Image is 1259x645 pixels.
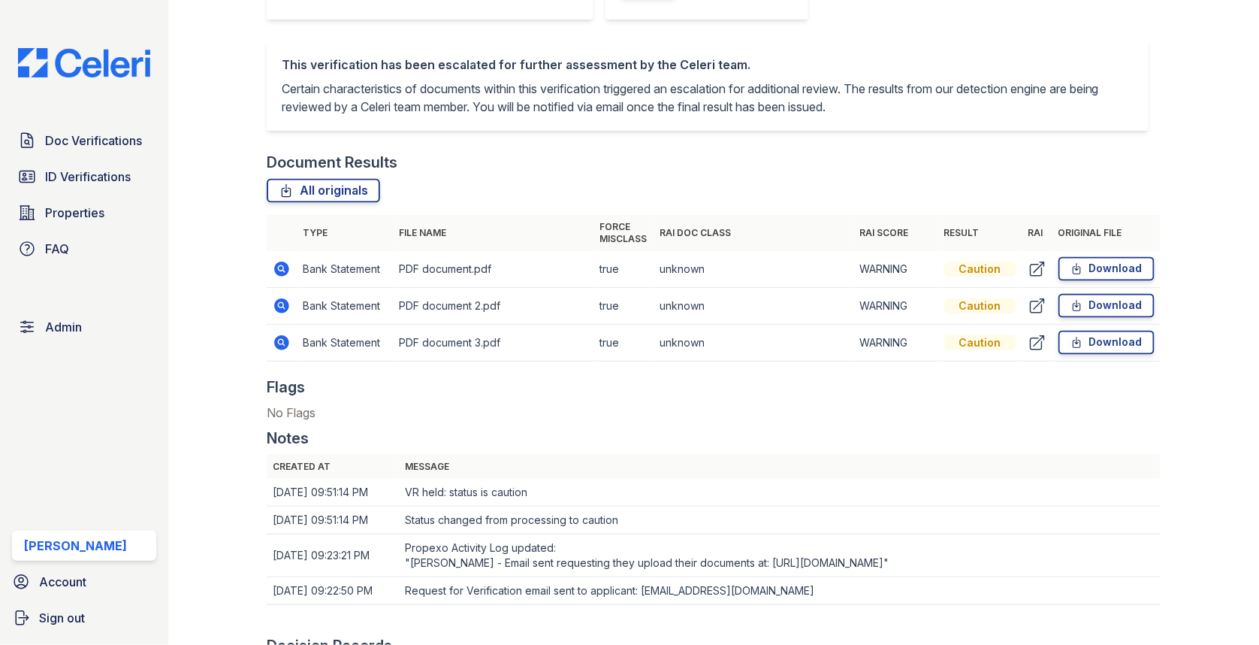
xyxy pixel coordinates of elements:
th: Type [297,215,393,251]
div: Flags [267,377,305,398]
div: Caution [944,298,1016,313]
a: Account [6,567,162,597]
a: Download [1058,294,1155,318]
td: PDF document 2.pdf [393,288,593,325]
td: PDF document.pdf [393,251,593,288]
td: unknown [654,325,854,362]
div: Document Results [267,152,397,173]
div: Caution [944,262,1016,277]
div: Notes [267,428,309,449]
td: Propexo Activity Log updated: "[PERSON_NAME] - Email sent requesting they upload their documents ... [399,534,1161,577]
span: Admin [45,318,82,336]
td: [DATE] 09:51:14 PM [267,507,399,534]
a: All originals [267,179,380,203]
th: File name [393,215,593,251]
td: unknown [654,251,854,288]
a: Admin [12,312,156,342]
th: Created at [267,455,399,479]
p: Certain characteristics of documents within this verification triggered an escalation for additio... [282,80,1134,116]
th: Message [399,455,1161,479]
td: [DATE] 09:51:14 PM [267,479,399,507]
a: ID Verifications [12,162,156,192]
td: Bank Statement [297,251,393,288]
span: Account [39,573,86,591]
span: Properties [45,204,104,222]
td: Status changed from processing to caution [399,507,1161,534]
th: RAI Doc Class [654,215,854,251]
span: Doc Verifications [45,132,142,150]
th: Original file [1052,215,1161,251]
td: PDF document 3.pdf [393,325,593,362]
span: ID Verifications [45,168,131,186]
th: Result [938,215,1022,251]
div: Caution [944,335,1016,350]
td: WARNING [854,251,938,288]
a: Doc Verifications [12,126,156,156]
img: CE_Logo_Blue-a8612792a0a2168367f1c8372b55b34899dd931a85d93a1a3d3e32e68fde9ad4.png [6,48,162,77]
span: FAQ [45,240,69,258]
td: WARNING [854,288,938,325]
a: FAQ [12,234,156,264]
a: Download [1058,331,1155,355]
td: WARNING [854,325,938,362]
div: [PERSON_NAME] [24,537,127,555]
div: No Flags [267,404,1161,428]
a: Sign out [6,603,162,633]
td: true [593,288,654,325]
td: [DATE] 09:22:50 PM [267,577,399,605]
a: Properties [12,198,156,228]
td: unknown [654,288,854,325]
td: true [593,325,654,362]
div: This verification has been escalated for further assessment by the Celeri team. [282,56,1134,74]
td: Bank Statement [297,288,393,325]
th: Force misclass [593,215,654,251]
td: [DATE] 09:23:21 PM [267,534,399,577]
th: RAI Score [854,215,938,251]
span: Sign out [39,609,85,627]
a: Download [1058,257,1155,281]
td: Request for Verification email sent to applicant: [EMAIL_ADDRESS][DOMAIN_NAME] [399,577,1161,605]
td: Bank Statement [297,325,393,362]
th: RAI [1022,215,1052,251]
td: VR held: status is caution [399,479,1161,507]
td: true [593,251,654,288]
